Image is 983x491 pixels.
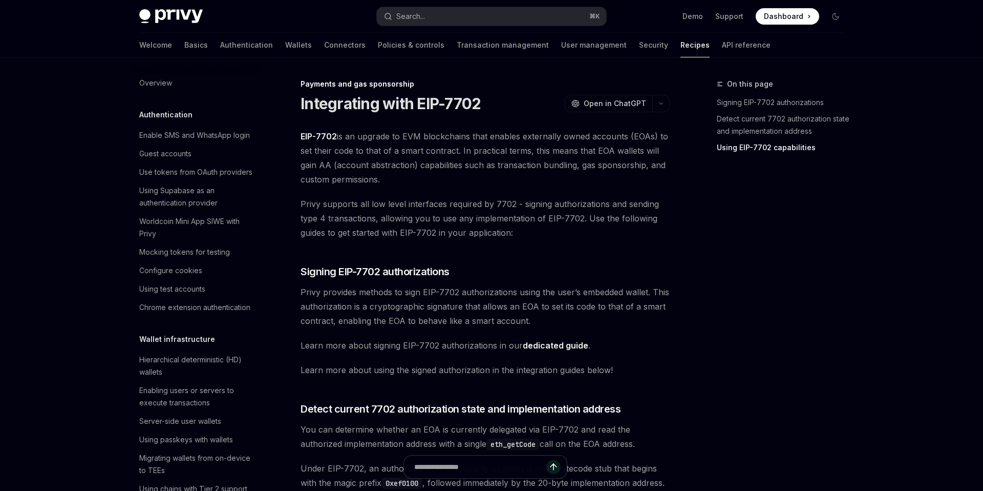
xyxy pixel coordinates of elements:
code: eth_getCode [486,439,540,450]
input: Ask a question... [414,456,546,478]
a: Mocking tokens for testing [131,243,262,261]
div: Worldcoin Mini App SIWE with Privy [139,215,256,240]
span: Privy provides methods to sign EIP-7702 authorizations using the user’s embedded wallet. This aut... [301,285,670,328]
span: Learn more about signing EIP-7702 authorizations in our . [301,338,670,353]
span: Open in ChatGPT [584,98,646,109]
span: Privy supports all low level interfaces required by 7702 - signing authorizations and sending typ... [301,197,670,240]
a: Recipes [680,33,710,57]
div: Overview [139,77,172,89]
a: Wallets [285,33,312,57]
a: Enabling users or servers to execute transactions [131,381,262,412]
a: Using Supabase as an authentication provider [131,181,262,212]
a: Transaction management [457,33,549,57]
div: Enable SMS and WhatsApp login [139,129,250,141]
span: Learn more about using the signed authorization in the integration guides below! [301,363,670,377]
div: Hierarchical deterministic (HD) wallets [139,354,256,378]
span: Detect current 7702 authorization state and implementation address [301,402,621,416]
a: Security [639,33,668,57]
div: Server-side user wallets [139,415,221,427]
a: Migrating wallets from on-device to TEEs [131,449,262,480]
div: Using Supabase as an authentication provider [139,185,256,209]
div: Guest accounts [139,148,191,160]
div: Search... [396,10,425,23]
a: Basics [184,33,208,57]
div: Migrating wallets from on-device to TEEs [139,452,256,477]
div: Chrome extension authentication [139,301,250,314]
div: Payments and gas sponsorship [301,79,670,89]
a: Hierarchical deterministic (HD) wallets [131,351,262,381]
a: Overview [131,74,262,92]
span: ⌘ K [589,12,600,21]
span: You can determine whether an EOA is currently delegated via EIP-7702 and read the authorized impl... [301,422,670,451]
a: User management [561,33,627,57]
a: Detect current 7702 authorization state and implementation address [717,111,852,139]
a: dedicated guide [523,340,588,351]
a: Enable SMS and WhatsApp login [131,126,262,145]
a: Policies & controls [378,33,444,57]
div: Configure cookies [139,264,202,277]
span: On this page [727,78,773,90]
div: Using passkeys with wallets [139,434,233,446]
a: Connectors [324,33,366,57]
button: Open in ChatGPT [565,95,652,112]
a: Configure cookies [131,261,262,280]
a: Chrome extension authentication [131,298,262,317]
a: Dashboard [756,8,819,25]
button: Toggle dark mode [827,8,844,25]
h5: Wallet infrastructure [139,333,215,345]
a: Using EIP-7702 capabilities [717,139,852,156]
a: Using test accounts [131,280,262,298]
a: Authentication [220,33,273,57]
a: Server-side user wallets [131,412,262,431]
h1: Integrating with EIP-7702 [301,94,481,113]
a: EIP-7702 [301,131,337,142]
a: Welcome [139,33,172,57]
a: Using passkeys with wallets [131,431,262,449]
a: Worldcoin Mini App SIWE with Privy [131,212,262,243]
a: Guest accounts [131,145,262,163]
div: Use tokens from OAuth providers [139,166,252,178]
span: Signing EIP-7702 authorizations [301,264,450,279]
span: Dashboard [764,11,803,22]
a: Signing EIP-7702 authorizations [717,94,852,111]
h5: Authentication [139,109,193,121]
a: API reference [722,33,771,57]
img: dark logo [139,9,203,24]
button: Open search [377,7,606,26]
span: is an upgrade to EVM blockchains that enables externally owned accounts (EOAs) to set their code ... [301,129,670,187]
div: Using test accounts [139,283,205,295]
div: Enabling users or servers to execute transactions [139,384,256,409]
a: Demo [682,11,703,22]
button: Send message [546,460,561,474]
a: Support [715,11,743,22]
a: Use tokens from OAuth providers [131,163,262,181]
div: Mocking tokens for testing [139,246,230,258]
